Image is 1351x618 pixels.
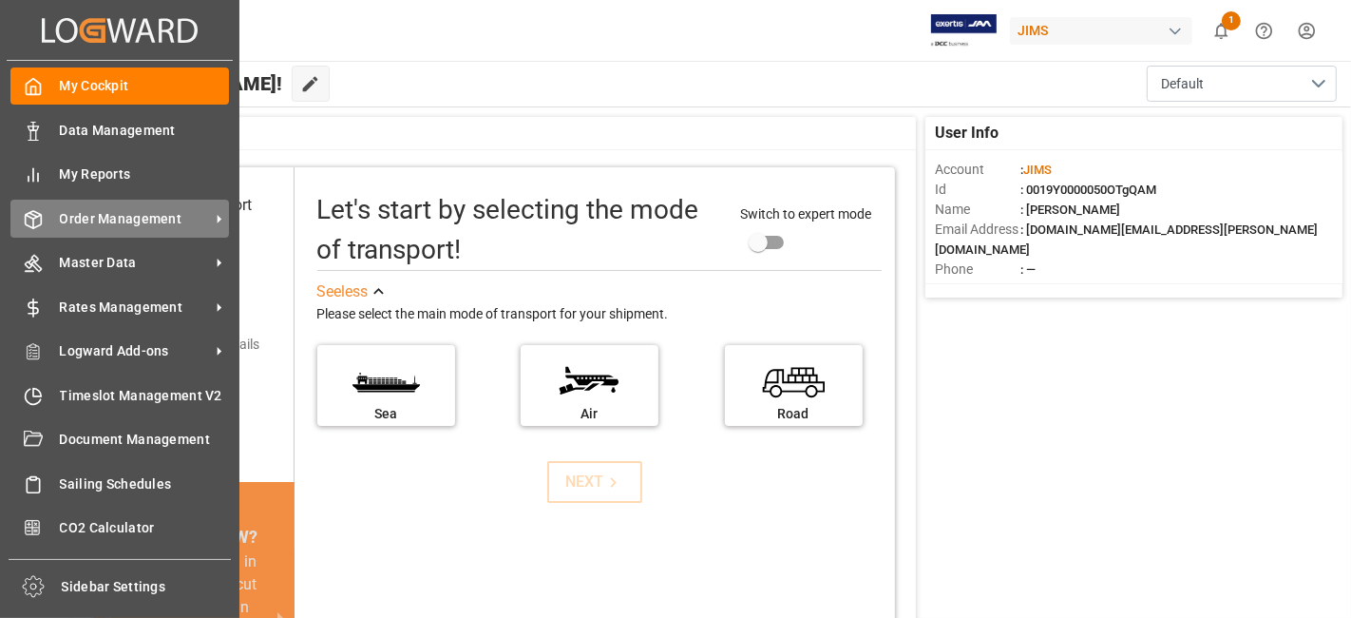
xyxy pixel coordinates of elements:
span: Data Management [60,121,230,141]
span: My Reports [60,164,230,184]
div: Road [734,404,853,424]
div: NEXT [565,471,623,493]
button: Help Center [1243,10,1285,52]
button: open menu [1147,66,1337,102]
span: Default [1161,74,1204,94]
span: Switch to expert mode [740,206,871,222]
span: : [DOMAIN_NAME][EMAIL_ADDRESS][PERSON_NAME][DOMAIN_NAME] [935,222,1318,257]
span: Hello [PERSON_NAME]! [78,66,282,102]
span: Email Address [935,220,1020,240]
div: Please select the main mode of transport for your shipment. [317,303,882,326]
span: CO2 Calculator [60,518,230,538]
span: Account Type [935,280,1020,299]
a: Sailing Schedules [10,465,229,502]
span: : Shipper [1020,282,1068,297]
a: My Reports [10,156,229,193]
a: Timeslot Management V2 [10,377,229,414]
div: Let's start by selecting the mode of transport! [317,190,721,270]
span: Logward Add-ons [60,341,210,361]
span: : — [1020,262,1036,277]
span: : 0019Y0000050OTgQAM [1020,183,1156,197]
span: User Info [935,122,999,145]
div: See less [317,280,369,303]
span: Sailing Schedules [60,474,230,494]
button: show 1 new notifications [1200,10,1243,52]
span: My Cockpit [60,76,230,96]
span: Sidebar Settings [62,577,232,597]
span: Timeslot Management V2 [60,386,230,406]
span: Phone [935,260,1020,280]
a: CO2 Calculator [10,510,229,547]
img: Exertis%20JAM%20-%20Email%20Logo.jpg_1722504956.jpg [931,14,997,48]
span: JIMS [1023,163,1052,177]
span: Id [935,180,1020,200]
a: Data Management [10,111,229,148]
span: 1 [1222,11,1241,30]
button: NEXT [547,461,642,503]
div: JIMS [1010,17,1192,45]
span: Name [935,200,1020,220]
a: My Cockpit [10,68,229,105]
span: Document Management [60,430,230,450]
a: Tracking Shipment [10,553,229,590]
div: Air [530,404,649,424]
span: : [PERSON_NAME] [1020,203,1120,217]
span: : [1020,163,1052,177]
span: Order Management [60,209,210,229]
span: Account [935,160,1020,180]
div: Sea [327,404,446,424]
span: Rates Management [60,298,210,318]
button: JIMS [1010,12,1200,48]
div: Add shipping details [141,335,259,355]
span: Master Data [60,253,210,273]
a: Document Management [10,421,229,458]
